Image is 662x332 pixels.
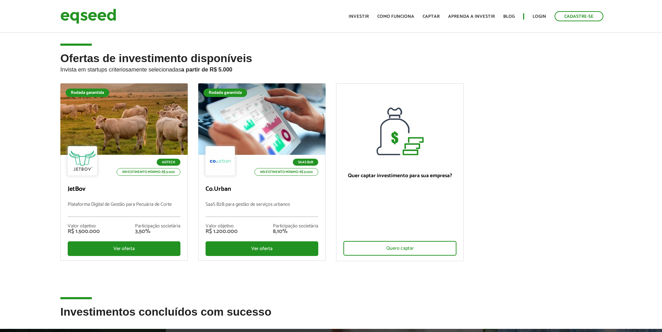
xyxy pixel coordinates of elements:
[135,229,180,234] div: 3,50%
[68,229,100,234] div: R$ 1.500.000
[423,14,440,19] a: Captar
[336,83,463,261] a: Quer captar investimento para sua empresa? Quero captar
[203,89,247,97] div: Rodada garantida
[377,14,414,19] a: Como funciona
[448,14,495,19] a: Aprenda a investir
[273,229,318,234] div: 8,10%
[273,224,318,229] div: Participação societária
[533,14,546,19] a: Login
[68,186,180,193] p: JetBov
[206,241,318,256] div: Ver oferta
[66,89,109,97] div: Rodada garantida
[206,229,238,234] div: R$ 1.200.000
[117,168,180,176] p: Investimento mínimo: R$ 5.000
[206,224,238,229] div: Valor objetivo
[68,241,180,256] div: Ver oferta
[198,83,326,261] a: Rodada garantida SaaS B2B Investimento mínimo: R$ 5.000 Co.Urban SaaS B2B para gestão de serviços...
[349,14,369,19] a: Investir
[343,241,456,256] div: Quero captar
[60,65,602,73] p: Invista em startups criteriosamente selecionadas
[157,159,180,166] p: Agtech
[68,202,180,217] p: Plataforma Digital de Gestão para Pecuária de Corte
[206,186,318,193] p: Co.Urban
[343,173,456,179] p: Quer captar investimento para sua empresa?
[60,52,602,83] h2: Ofertas de investimento disponíveis
[293,159,318,166] p: SaaS B2B
[68,224,100,229] div: Valor objetivo
[60,306,602,329] h2: Investimentos concluídos com sucesso
[181,67,232,73] strong: a partir de R$ 5.000
[60,7,116,25] img: EqSeed
[555,11,603,21] a: Cadastre-se
[254,168,318,176] p: Investimento mínimo: R$ 5.000
[206,202,318,217] p: SaaS B2B para gestão de serviços urbanos
[135,224,180,229] div: Participação societária
[503,14,515,19] a: Blog
[60,83,188,261] a: Rodada garantida Agtech Investimento mínimo: R$ 5.000 JetBov Plataforma Digital de Gestão para Pe...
